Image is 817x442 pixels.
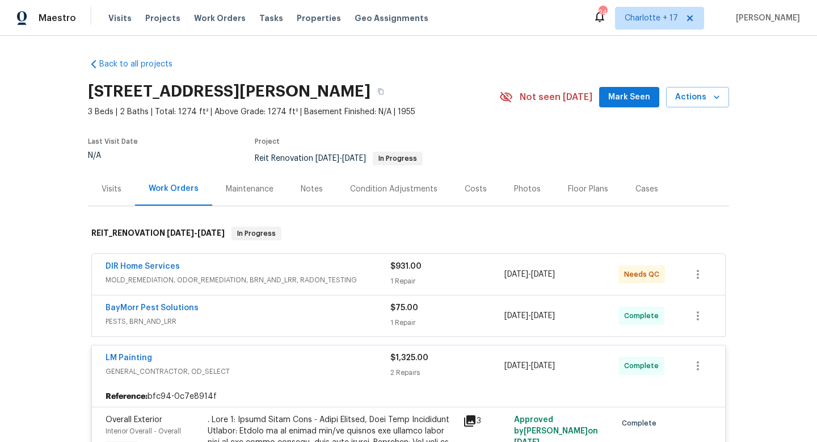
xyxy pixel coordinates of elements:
[106,262,180,270] a: DIR Home Services
[374,155,422,162] span: In Progress
[39,12,76,24] span: Maestro
[167,229,225,237] span: -
[301,184,323,195] div: Notes
[514,184,541,195] div: Photos
[88,106,499,118] span: 3 Beds | 2 Baths | Total: 1274 ft² | Above Grade: 1274 ft² | Basement Finished: N/A | 1955
[226,184,273,195] div: Maintenance
[106,391,148,402] b: Reference:
[259,14,283,22] span: Tasks
[390,262,422,270] span: $931.00
[504,270,528,278] span: [DATE]
[106,274,390,286] span: MOLD_REMEDIATION, ODOR_REMEDIATION, BRN_AND_LRR, RADON_TESTING
[675,90,720,105] span: Actions
[315,155,366,162] span: -
[106,366,390,377] span: GENERAL_CONTRACTOR, OD_SELECT
[88,215,729,252] div: REIT_RENOVATION [DATE]-[DATE]In Progress
[390,317,504,328] div: 1 Repair
[635,184,658,195] div: Cases
[88,86,370,97] h2: [STREET_ADDRESS][PERSON_NAME]
[297,12,341,24] span: Properties
[106,416,162,424] span: Overall Exterior
[504,362,528,370] span: [DATE]
[370,81,391,102] button: Copy Address
[106,304,199,312] a: BayMorr Pest Solutions
[568,184,608,195] div: Floor Plans
[342,155,366,162] span: [DATE]
[255,155,423,162] span: Reit Renovation
[102,184,121,195] div: Visits
[520,91,592,103] span: Not seen [DATE]
[149,183,199,194] div: Work Orders
[350,184,437,195] div: Condition Adjustments
[504,360,555,372] span: -
[624,269,664,280] span: Needs QC
[504,310,555,322] span: -
[106,316,390,327] span: PESTS, BRN_AND_LRR
[666,87,729,108] button: Actions
[194,12,246,24] span: Work Orders
[106,354,152,362] a: LM Painting
[88,152,138,160] div: N/A
[390,304,418,312] span: $75.00
[92,386,725,407] div: bfc94-0c7e8914f
[355,12,428,24] span: Geo Assignments
[531,270,555,278] span: [DATE]
[504,312,528,320] span: [DATE]
[88,59,197,70] a: Back to all projects
[731,12,800,24] span: [PERSON_NAME]
[233,228,280,239] span: In Progress
[625,12,678,24] span: Charlotte + 17
[167,229,194,237] span: [DATE]
[599,87,659,108] button: Mark Seen
[390,276,504,287] div: 1 Repair
[622,418,661,429] span: Complete
[390,354,428,362] span: $1,325.00
[624,360,663,372] span: Complete
[255,138,280,145] span: Project
[531,362,555,370] span: [DATE]
[608,90,650,105] span: Mark Seen
[531,312,555,320] span: [DATE]
[624,310,663,322] span: Complete
[197,229,225,237] span: [DATE]
[463,414,507,428] div: 3
[145,12,180,24] span: Projects
[504,269,555,280] span: -
[108,12,132,24] span: Visits
[465,184,487,195] div: Costs
[91,227,225,240] h6: REIT_RENOVATION
[88,138,138,145] span: Last Visit Date
[315,155,339,162] span: [DATE]
[106,428,181,435] span: Interior Overall - Overall
[599,7,607,18] div: 243
[390,367,504,378] div: 2 Repairs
